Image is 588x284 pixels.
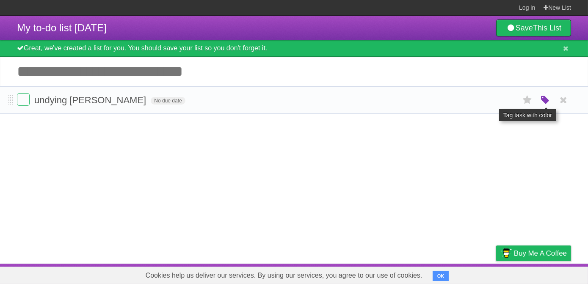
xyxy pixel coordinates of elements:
a: Buy me a coffee [496,245,571,261]
a: Suggest a feature [518,266,571,282]
a: About [384,266,401,282]
a: Developers [411,266,446,282]
span: undying [PERSON_NAME] [34,95,148,105]
span: My to-do list [DATE] [17,22,107,33]
a: SaveThis List [496,19,571,36]
span: Cookies help us deliver our services. By using our services, you agree to our use of cookies. [137,267,431,284]
label: Star task [519,93,536,107]
b: This List [533,24,561,32]
label: Done [17,93,30,106]
button: OK [433,271,449,281]
a: Privacy [485,266,507,282]
span: No due date [151,97,185,105]
img: Buy me a coffee [500,246,512,260]
a: Terms [456,266,475,282]
span: Buy me a coffee [514,246,567,261]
